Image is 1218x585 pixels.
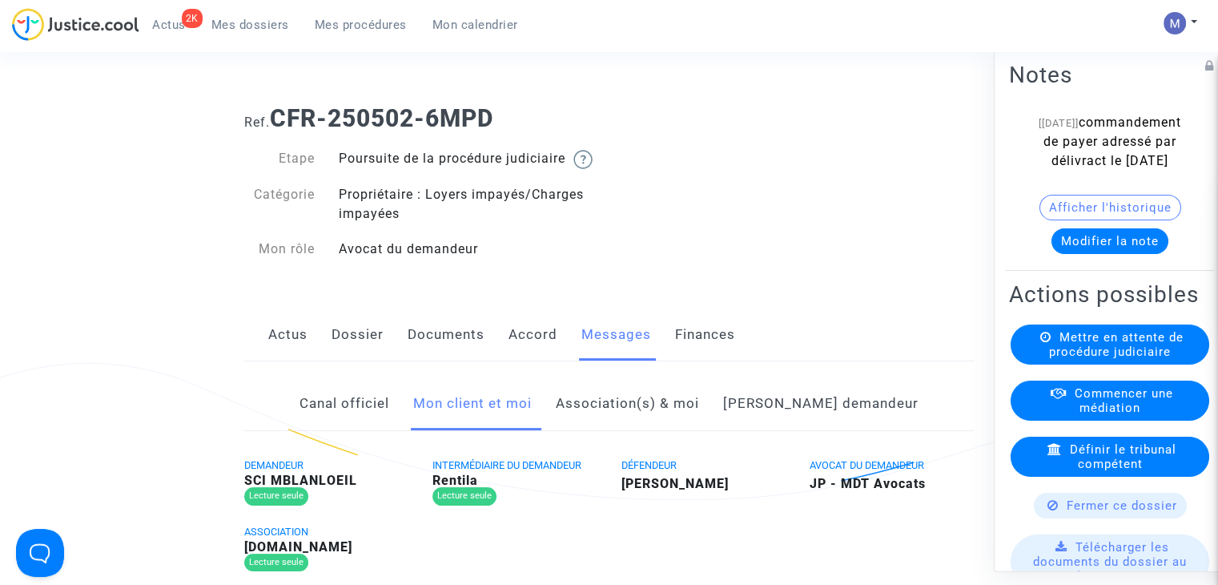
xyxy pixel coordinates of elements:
[432,459,581,471] span: INTERMÉDIAIRE DU DEMANDEUR
[327,149,609,169] div: Poursuite de la procédure judiciaire
[16,529,64,577] iframe: Help Scout Beacon - Open
[1009,280,1211,309] h2: Actions possibles
[509,309,557,361] a: Accord
[1043,115,1181,168] span: commandement de payer adressé par délivract le [DATE]
[1009,61,1211,89] h2: Notes
[232,149,327,169] div: Etape
[327,185,609,224] div: Propriétaire : Loyers impayés/Charges impayées
[1033,540,1187,583] span: Télécharger les documents du dossier au format PDF
[244,526,308,538] span: ASSOCIATION
[332,309,384,361] a: Dossier
[556,377,699,430] a: Association(s) & moi
[621,476,728,491] b: [PERSON_NAME]
[1070,442,1176,471] span: Définir le tribunal compétent
[270,104,493,132] b: CFR-250502-6MPD
[302,13,420,37] a: Mes procédures
[1067,498,1177,513] span: Fermer ce dossier
[244,554,308,572] div: Lecture seule
[573,150,593,169] img: help.svg
[810,459,924,471] span: AVOCAT DU DEMANDEUR
[1075,386,1173,415] span: Commencer une médiation
[12,8,139,41] img: jc-logo.svg
[232,240,327,259] div: Mon rôle
[315,18,407,32] span: Mes procédures
[244,487,308,506] div: Lecture seule
[432,473,478,488] b: Rentila
[327,240,609,259] div: Avocat du demandeur
[182,9,203,28] div: 2K
[432,18,518,32] span: Mon calendrier
[1039,117,1079,129] span: [[DATE]]
[621,459,676,471] span: DÉFENDEUR
[432,487,496,506] div: Lecture seule
[268,309,308,361] a: Actus
[232,185,327,224] div: Catégorie
[675,309,735,361] a: Finances
[413,377,532,430] a: Mon client et moi
[139,13,199,37] a: 2KActus
[244,459,303,471] span: DEMANDEUR
[723,377,919,430] a: [PERSON_NAME] demandeur
[420,13,531,37] a: Mon calendrier
[810,476,926,491] b: JP - MDT Avocats
[1049,330,1184,359] span: Mettre en attente de procédure judiciaire
[199,13,302,37] a: Mes dossiers
[581,309,651,361] a: Messages
[211,18,289,32] span: Mes dossiers
[1051,228,1168,254] button: Modifier la note
[244,115,270,130] span: Ref.
[152,18,186,32] span: Actus
[1039,195,1181,220] button: Afficher l'historique
[299,377,389,430] a: Canal officiel
[1164,12,1186,34] img: AAcHTtesyyZjLYJxzrkRG5BOJsapQ6nO-85ChvdZAQ62n80C=s96-c
[244,539,352,555] b: [DOMAIN_NAME]
[408,309,484,361] a: Documents
[244,473,357,488] b: SCI MBLANLOEIL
